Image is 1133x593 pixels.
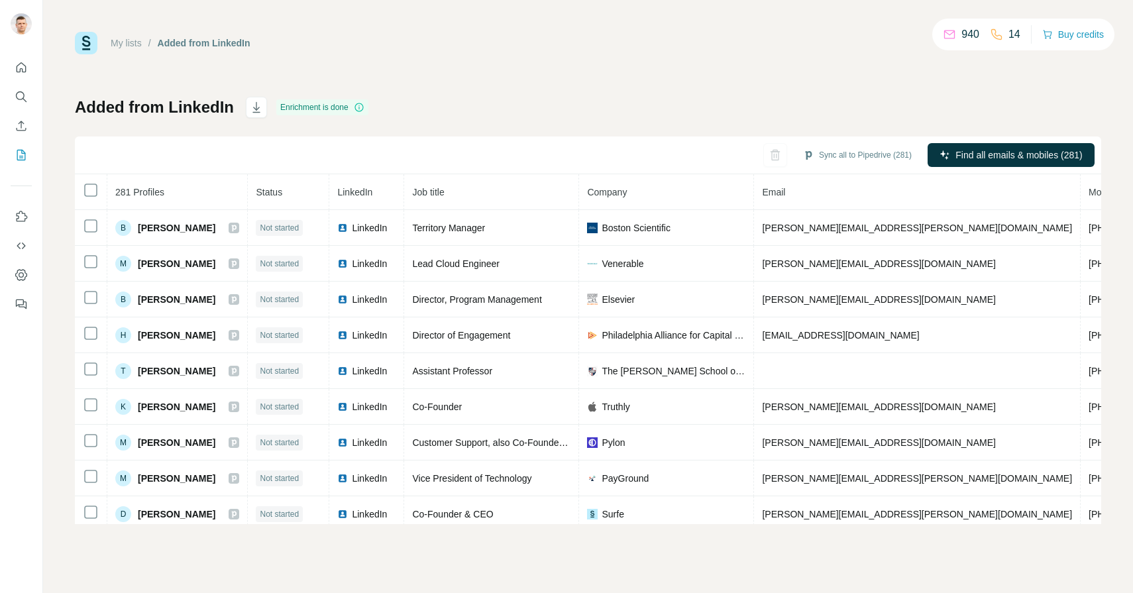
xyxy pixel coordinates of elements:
img: company-logo [587,330,598,341]
span: Director of Engagement [412,330,510,341]
span: [PERSON_NAME] [138,364,215,378]
span: Venerable [602,257,643,270]
button: Quick start [11,56,32,80]
span: Mobile [1089,187,1116,197]
span: [PERSON_NAME][EMAIL_ADDRESS][PERSON_NAME][DOMAIN_NAME] [762,509,1072,519]
span: Status [256,187,282,197]
span: PayGround [602,472,649,485]
img: LinkedIn logo [337,258,348,269]
span: Not started [260,472,299,484]
div: Enrichment is done [276,99,368,115]
span: Philadelphia Alliance for Capital and Technologies (PACT) [602,329,745,342]
div: H [115,327,131,343]
span: LinkedIn [352,329,387,342]
h1: Added from LinkedIn [75,97,234,118]
img: LinkedIn logo [337,223,348,233]
span: Vice President of Technology [412,473,531,484]
span: Boston Scientific [602,221,671,235]
span: Not started [260,294,299,305]
span: LinkedIn [352,293,387,306]
button: Search [11,85,32,109]
span: [PERSON_NAME] [138,257,215,270]
div: M [115,470,131,486]
img: company-logo [587,366,598,376]
div: T [115,363,131,379]
img: LinkedIn logo [337,437,348,448]
div: K [115,399,131,415]
span: Find all emails & mobiles (281) [955,148,1082,162]
span: LinkedIn [337,187,372,197]
span: Customer Support, also Co-Founder & CEO [412,437,593,448]
span: [PERSON_NAME] [138,221,215,235]
div: D [115,506,131,522]
span: Not started [260,508,299,520]
span: [PERSON_NAME][EMAIL_ADDRESS][PERSON_NAME][DOMAIN_NAME] [762,223,1072,233]
button: My lists [11,143,32,167]
img: company-logo [587,223,598,233]
button: Find all emails & mobiles (281) [928,143,1095,167]
span: [PERSON_NAME][EMAIL_ADDRESS][DOMAIN_NAME] [762,294,995,305]
span: Not started [260,401,299,413]
span: Job title [412,187,444,197]
span: [PERSON_NAME][EMAIL_ADDRESS][DOMAIN_NAME] [762,402,995,412]
div: M [115,256,131,272]
a: My lists [111,38,142,48]
span: LinkedIn [352,400,387,413]
p: 14 [1008,27,1020,42]
img: company-logo [587,294,598,305]
span: Not started [260,437,299,449]
div: M [115,435,131,451]
li: / [148,36,151,50]
button: Sync all to Pipedrive (281) [794,145,921,165]
span: [PERSON_NAME][EMAIL_ADDRESS][PERSON_NAME][DOMAIN_NAME] [762,473,1072,484]
img: LinkedIn logo [337,509,348,519]
span: Co-Founder [412,402,462,412]
span: [PERSON_NAME] [138,508,215,521]
button: Dashboard [11,263,32,287]
span: Assistant Professor [412,366,492,376]
div: B [115,220,131,236]
img: LinkedIn logo [337,294,348,305]
span: [PERSON_NAME] [138,472,215,485]
button: Enrich CSV [11,114,32,138]
span: Not started [260,222,299,234]
span: [PERSON_NAME][EMAIL_ADDRESS][DOMAIN_NAME] [762,258,995,269]
img: LinkedIn logo [337,473,348,484]
span: [PERSON_NAME] [138,293,215,306]
span: Not started [260,258,299,270]
span: Lead Cloud Engineer [412,258,500,269]
div: B [115,292,131,307]
span: Co-Founder & CEO [412,509,493,519]
span: Elsevier [602,293,635,306]
span: LinkedIn [352,257,387,270]
span: 281 Profiles [115,187,164,197]
span: [PERSON_NAME] [138,400,215,413]
p: 940 [961,27,979,42]
img: company-logo [587,509,598,519]
img: company-logo [587,437,598,448]
img: Avatar [11,13,32,34]
div: Added from LinkedIn [158,36,250,50]
span: [PERSON_NAME][EMAIL_ADDRESS][DOMAIN_NAME] [762,437,995,448]
button: Use Surfe on LinkedIn [11,205,32,229]
button: Feedback [11,292,32,316]
span: The [PERSON_NAME] School of Business [602,364,745,378]
img: company-logo [587,473,598,484]
img: LinkedIn logo [337,366,348,376]
span: LinkedIn [352,436,387,449]
span: Company [587,187,627,197]
span: LinkedIn [352,508,387,521]
span: Director, Program Management [412,294,541,305]
img: company-logo [587,258,598,269]
span: Not started [260,329,299,341]
span: Territory Manager [412,223,485,233]
span: Email [762,187,785,197]
img: LinkedIn logo [337,330,348,341]
span: Truthly [602,400,629,413]
span: [PERSON_NAME] [138,436,215,449]
span: LinkedIn [352,221,387,235]
span: Not started [260,365,299,377]
span: [EMAIL_ADDRESS][DOMAIN_NAME] [762,330,919,341]
img: LinkedIn logo [337,402,348,412]
img: company-logo [587,402,598,412]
